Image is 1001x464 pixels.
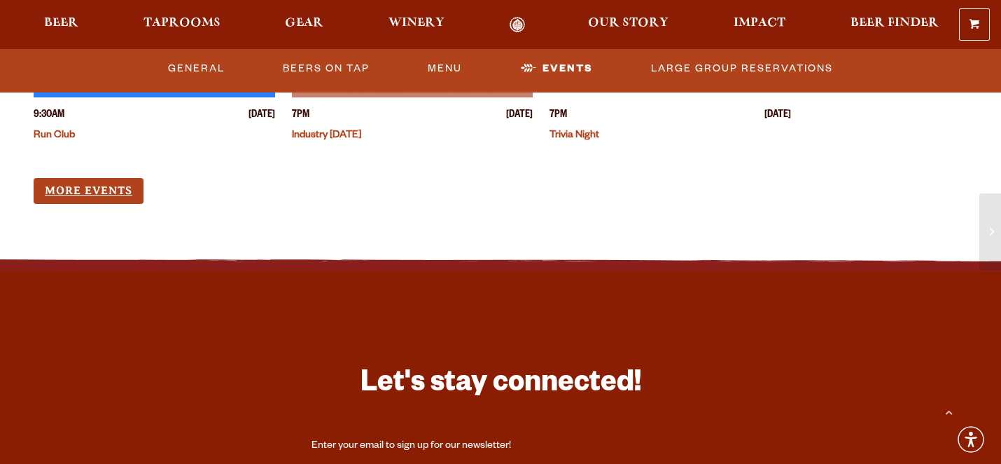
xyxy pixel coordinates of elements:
[491,17,544,33] a: Odell Home
[549,109,567,123] span: 7PM
[162,53,230,85] a: General
[311,365,689,407] h3: Let's stay connected!
[34,130,75,142] a: Run Club
[134,17,230,33] a: Taprooms
[35,17,87,33] a: Beer
[724,17,794,33] a: Impact
[931,394,966,429] a: Scroll to top
[34,178,143,204] a: More Events (opens in a new window)
[764,109,791,123] span: [DATE]
[143,18,220,29] span: Taprooms
[515,53,598,85] a: Events
[734,18,785,29] span: Impact
[955,424,986,455] div: Accessibility Menu
[34,109,64,123] span: 9:30AM
[850,18,939,29] span: Beer Finder
[292,109,309,123] span: 7PM
[549,130,599,142] a: Trivia Night
[276,17,332,33] a: Gear
[506,109,533,123] span: [DATE]
[292,130,361,142] a: Industry [DATE]
[379,17,454,33] a: Winery
[579,17,678,33] a: Our Story
[645,53,839,85] a: Large Group Reservations
[285,18,323,29] span: Gear
[277,53,375,85] a: Beers On Tap
[311,439,689,453] div: Enter your email to sign up for our newsletter!
[588,18,668,29] span: Our Story
[388,18,444,29] span: Winery
[248,109,275,123] span: [DATE]
[841,17,948,33] a: Beer Finder
[44,18,78,29] span: Beer
[422,53,468,85] a: Menu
